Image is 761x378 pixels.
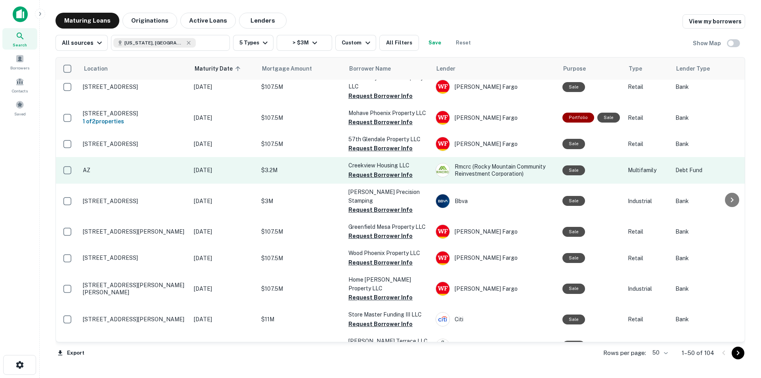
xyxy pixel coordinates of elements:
p: $107.5M [261,227,340,236]
p: $107.5M [261,113,340,122]
div: [PERSON_NAME] Fargo [436,137,554,151]
button: Go to next page [732,347,744,359]
img: picture [436,251,449,265]
p: Home [PERSON_NAME] Property LLC [348,275,428,293]
a: Contacts [2,74,37,96]
th: Borrower Name [344,58,432,80]
p: Mohave Phoenix Property LLC [348,109,428,117]
div: [PERSON_NAME] Fargo [436,282,554,296]
p: [STREET_ADDRESS][PERSON_NAME][PERSON_NAME] [83,282,186,296]
p: $4.1M [261,342,340,350]
div: Sale [562,196,585,206]
p: Bank [675,197,739,205]
div: Sale [562,284,585,294]
div: Citi [436,312,554,326]
span: Contacts [12,88,28,94]
iframe: Chat Widget [721,315,761,353]
p: Deer Valley Phoenix Property LLC [348,73,428,91]
img: capitalize-icon.png [13,6,28,22]
p: [STREET_ADDRESS] [83,110,186,117]
th: Maturity Date [190,58,257,80]
p: $3.2M [261,166,340,175]
p: [STREET_ADDRESS] [83,83,186,90]
button: Request Borrower Info [348,258,413,267]
button: Active Loans [180,13,236,29]
button: 5 Types [233,35,273,51]
p: Retail [628,113,667,122]
span: Maturity Date [195,64,243,73]
p: $107.5M [261,140,340,148]
a: Saved [2,97,37,119]
div: Sale [562,253,585,263]
p: [DATE] [194,284,253,293]
div: Sale [562,82,585,92]
p: $107.5M [261,284,340,293]
div: Greystone [436,339,554,353]
span: Type [629,64,642,73]
p: [DATE] [194,342,253,350]
a: Borrowers [2,51,37,73]
button: Originations [122,13,177,29]
button: Request Borrower Info [348,319,413,329]
div: Sale [562,139,585,149]
button: Request Borrower Info [348,170,413,180]
p: Bank [675,315,739,324]
p: Multifamily [628,166,667,175]
div: Sale [562,315,585,324]
span: Saved [14,111,26,117]
div: Sale [562,341,585,351]
span: Mortgage Amount [262,64,322,73]
div: [PERSON_NAME] Fargo [436,251,554,265]
p: $107.5M [261,83,340,91]
p: Store Master Funding III LLC [348,310,428,319]
p: Retail [628,83,667,91]
p: Bank [675,83,739,91]
p: Greenfield Mesa Property LLC [348,223,428,231]
p: Industrial [628,197,667,205]
img: picture [436,225,449,238]
button: Request Borrower Info [348,205,413,215]
img: picture [436,163,449,177]
img: picture [436,282,449,295]
p: [STREET_ADDRESS] [83,254,186,261]
button: Request Borrower Info [348,231,413,241]
p: Agency [675,342,739,350]
p: 57th Glendale Property LLC [348,135,428,144]
p: [PERSON_NAME] Precision Stamping [348,188,428,205]
span: Location [84,64,108,73]
p: Multifamily [628,342,667,350]
p: AZ [83,167,186,174]
p: 1–50 of 104 [682,348,714,358]
p: [STREET_ADDRESS][PERSON_NAME] [83,228,186,235]
th: Mortgage Amount [257,58,344,80]
span: Lender Type [676,64,710,73]
p: [DATE] [194,254,253,263]
img: picture [436,313,449,326]
span: Borrower Name [349,64,391,73]
p: [STREET_ADDRESS] [83,198,186,205]
span: [US_STATE], [GEOGRAPHIC_DATA] [124,39,184,46]
button: Export [55,347,86,359]
a: View my borrowers [683,14,745,29]
button: Request Borrower Info [348,144,413,153]
div: Sale [597,113,620,123]
p: $3M [261,197,340,205]
a: Search [2,28,37,50]
div: [PERSON_NAME] Fargo [436,111,554,125]
p: [DATE] [194,140,253,148]
div: 50 [649,347,669,359]
span: Purpose [563,64,586,73]
p: [PERSON_NAME] Terrace LLC [348,337,428,345]
button: > $3M [277,35,332,51]
span: Lender [436,64,455,73]
img: picture [436,339,449,353]
span: Search [13,42,27,48]
div: All sources [62,38,104,48]
div: This is a portfolio loan with 2 properties [562,113,594,123]
img: picture [436,111,449,125]
th: Purpose [558,58,624,80]
p: $11M [261,315,340,324]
